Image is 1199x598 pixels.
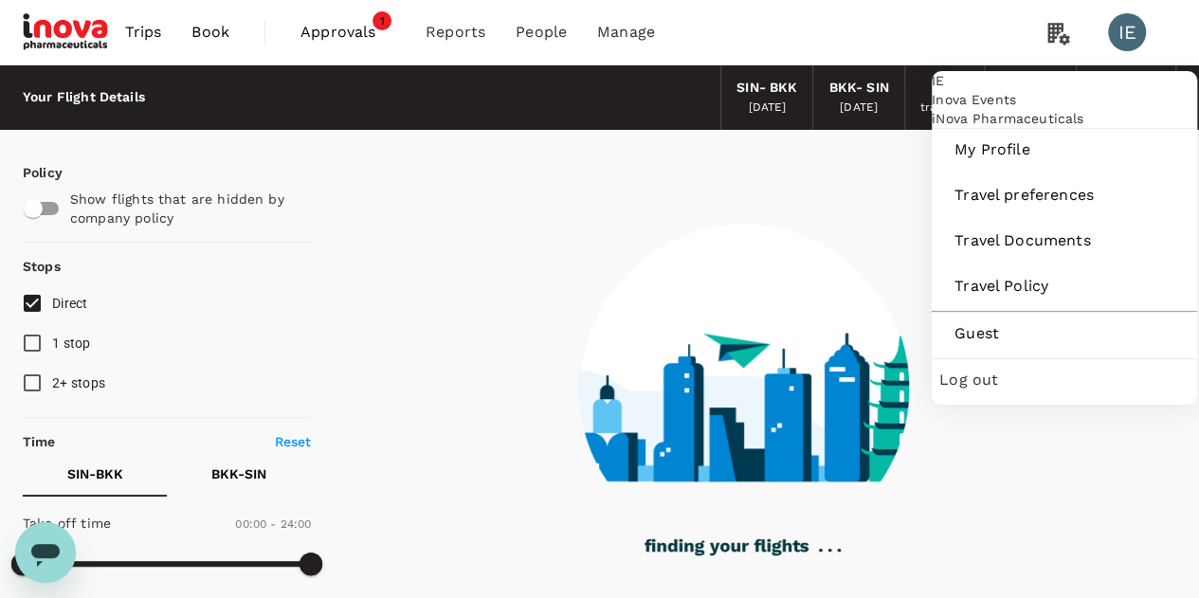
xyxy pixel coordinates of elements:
a: Travel preferences [939,174,1190,216]
g: . [837,549,841,552]
div: SIN - BKK [736,78,797,99]
p: Policy [23,163,40,182]
div: Your Flight Details [23,87,145,108]
span: Reports [426,21,485,44]
div: IE [1108,13,1146,51]
span: Manage [597,21,655,44]
span: Direct [52,296,88,311]
span: Travel Documents [954,229,1174,252]
span: 1 [372,11,391,30]
span: Travel preferences [954,184,1174,207]
p: BKK - SIN [211,464,266,483]
div: BKK - SIN [828,78,888,99]
span: Travel Policy [954,275,1174,298]
g: . [819,549,823,552]
p: Reset [275,432,312,451]
span: 2+ stops [52,375,105,390]
a: Travel Policy [939,265,1190,307]
span: Guest [954,322,1174,345]
span: People [516,21,567,44]
div: traveller [920,99,969,118]
g: . [827,549,831,552]
div: [DATE] [748,99,786,118]
span: Book [191,21,229,44]
a: My Profile [939,129,1190,171]
div: IE [932,71,1197,90]
div: [DATE] [840,99,878,118]
a: Travel Documents [939,220,1190,262]
a: Guest [939,313,1190,354]
span: Log out [939,369,1190,391]
span: 1 stop [52,335,91,351]
g: finding your flights [645,539,808,556]
p: Take off time [23,514,111,533]
iframe: Button to launch messaging window [15,522,76,583]
span: Approvals [300,21,395,44]
p: SIN - BKK [67,464,123,483]
span: My Profile [954,138,1174,161]
span: 00:00 - 24:00 [235,517,311,531]
span: Trips [125,21,162,44]
span: Inova Events [932,90,1197,109]
img: iNova Pharmaceuticals [23,11,110,53]
span: iNova Pharmaceuticals [932,109,1197,128]
div: Log out [939,359,1190,401]
p: Show flights that are hidden by company policy [70,190,299,227]
p: Time [23,432,56,451]
strong: Stops [23,259,61,274]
